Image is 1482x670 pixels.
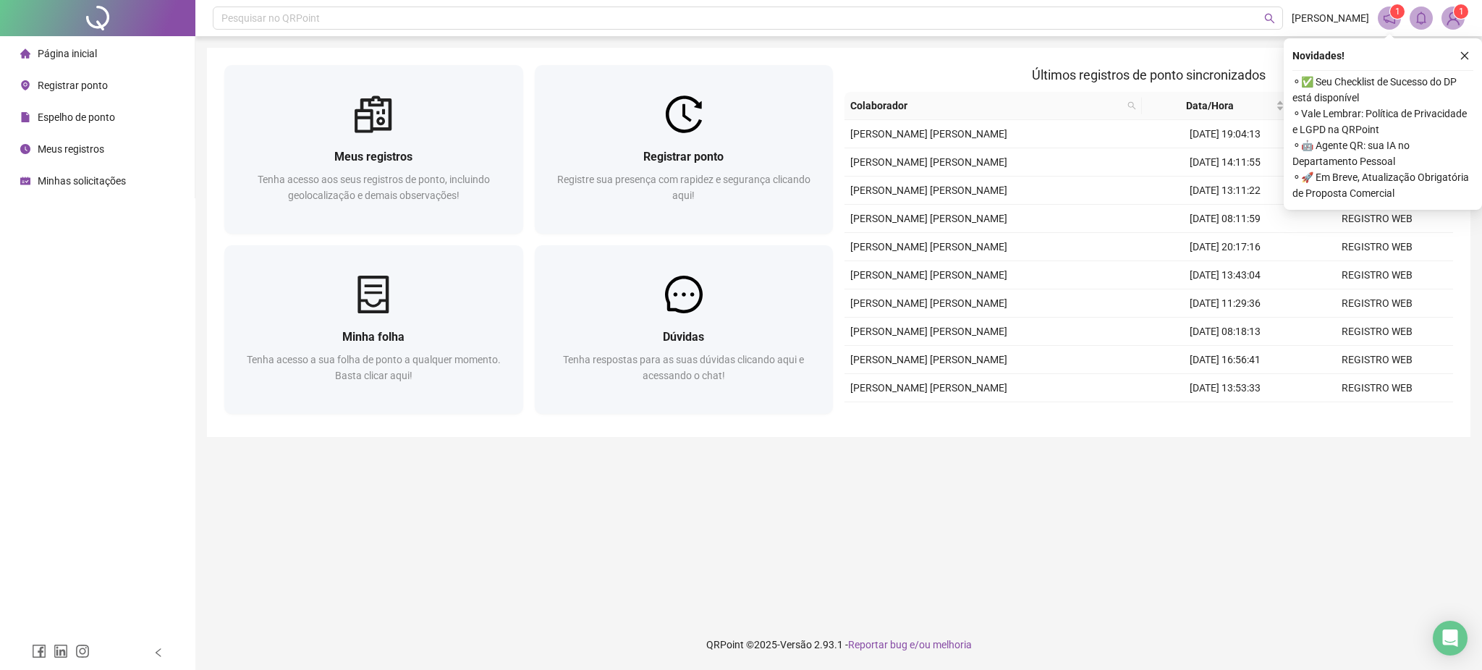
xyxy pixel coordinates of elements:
[258,174,490,201] span: Tenha acesso aos seus registros de ponto, incluindo geolocalização e demais observações!
[20,144,30,154] span: clock-circle
[1149,289,1301,318] td: [DATE] 11:29:36
[1383,12,1396,25] span: notification
[1149,233,1301,261] td: [DATE] 20:17:16
[1149,261,1301,289] td: [DATE] 13:43:04
[557,174,810,201] span: Registre sua presença com rapidez e segurança clicando aqui!
[54,644,68,658] span: linkedin
[850,213,1007,224] span: [PERSON_NAME] [PERSON_NAME]
[1459,7,1464,17] span: 1
[1292,169,1473,201] span: ⚬ 🚀 Em Breve, Atualização Obrigatória de Proposta Comercial
[535,245,834,414] a: DúvidasTenha respostas para as suas dúvidas clicando aqui e acessando o chat!
[563,354,804,381] span: Tenha respostas para as suas dúvidas clicando aqui e acessando o chat!
[1292,137,1473,169] span: ⚬ 🤖 Agente QR: sua IA no Departamento Pessoal
[1125,95,1139,116] span: search
[153,648,164,658] span: left
[1301,318,1453,346] td: REGISTRO WEB
[1264,13,1275,24] span: search
[850,128,1007,140] span: [PERSON_NAME] [PERSON_NAME]
[850,354,1007,365] span: [PERSON_NAME] [PERSON_NAME]
[1149,148,1301,177] td: [DATE] 14:11:55
[780,639,812,650] span: Versão
[1442,7,1464,29] img: 84174
[850,98,1122,114] span: Colaborador
[1301,289,1453,318] td: REGISTRO WEB
[1149,402,1301,431] td: [DATE] 12:54:17
[850,382,1007,394] span: [PERSON_NAME] [PERSON_NAME]
[1142,92,1290,120] th: Data/Hora
[20,112,30,122] span: file
[1415,12,1428,25] span: bell
[1149,177,1301,205] td: [DATE] 13:11:22
[224,245,523,414] a: Minha folhaTenha acesso a sua folha de ponto a qualquer momento. Basta clicar aqui!
[247,354,501,381] span: Tenha acesso a sua folha de ponto a qualquer momento. Basta clicar aqui!
[32,644,46,658] span: facebook
[20,48,30,59] span: home
[850,326,1007,337] span: [PERSON_NAME] [PERSON_NAME]
[195,619,1482,670] footer: QRPoint © 2025 - 2.93.1 -
[1390,4,1405,19] sup: 1
[1292,106,1473,137] span: ⚬ Vale Lembrar: Política de Privacidade e LGPD na QRPoint
[20,80,30,90] span: environment
[1292,48,1345,64] span: Novidades !
[850,241,1007,253] span: [PERSON_NAME] [PERSON_NAME]
[1032,67,1266,82] span: Últimos registros de ponto sincronizados
[663,330,704,344] span: Dúvidas
[535,65,834,234] a: Registrar pontoRegistre sua presença com rapidez e segurança clicando aqui!
[1127,101,1136,110] span: search
[75,644,90,658] span: instagram
[850,156,1007,168] span: [PERSON_NAME] [PERSON_NAME]
[848,639,972,650] span: Reportar bug e/ou melhoria
[38,143,104,155] span: Meus registros
[1148,98,1273,114] span: Data/Hora
[1301,205,1453,233] td: REGISTRO WEB
[1301,346,1453,374] td: REGISTRO WEB
[850,297,1007,309] span: [PERSON_NAME] [PERSON_NAME]
[20,176,30,186] span: schedule
[1395,7,1400,17] span: 1
[334,150,412,164] span: Meus registros
[850,269,1007,281] span: [PERSON_NAME] [PERSON_NAME]
[1149,205,1301,233] td: [DATE] 08:11:59
[38,80,108,91] span: Registrar ponto
[1292,74,1473,106] span: ⚬ ✅ Seu Checklist de Sucesso do DP está disponível
[643,150,724,164] span: Registrar ponto
[1301,402,1453,431] td: REGISTRO WEB
[1149,318,1301,346] td: [DATE] 08:18:13
[850,185,1007,196] span: [PERSON_NAME] [PERSON_NAME]
[38,175,126,187] span: Minhas solicitações
[1149,120,1301,148] td: [DATE] 19:04:13
[1301,374,1453,402] td: REGISTRO WEB
[1301,261,1453,289] td: REGISTRO WEB
[38,48,97,59] span: Página inicial
[1460,51,1470,61] span: close
[1149,346,1301,374] td: [DATE] 16:56:41
[224,65,523,234] a: Meus registrosTenha acesso aos seus registros de ponto, incluindo geolocalização e demais observa...
[342,330,405,344] span: Minha folha
[38,111,115,123] span: Espelho de ponto
[1292,10,1369,26] span: [PERSON_NAME]
[1301,233,1453,261] td: REGISTRO WEB
[1454,4,1468,19] sup: Atualize o seu contato no menu Meus Dados
[1433,621,1468,656] div: Open Intercom Messenger
[1149,374,1301,402] td: [DATE] 13:53:33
